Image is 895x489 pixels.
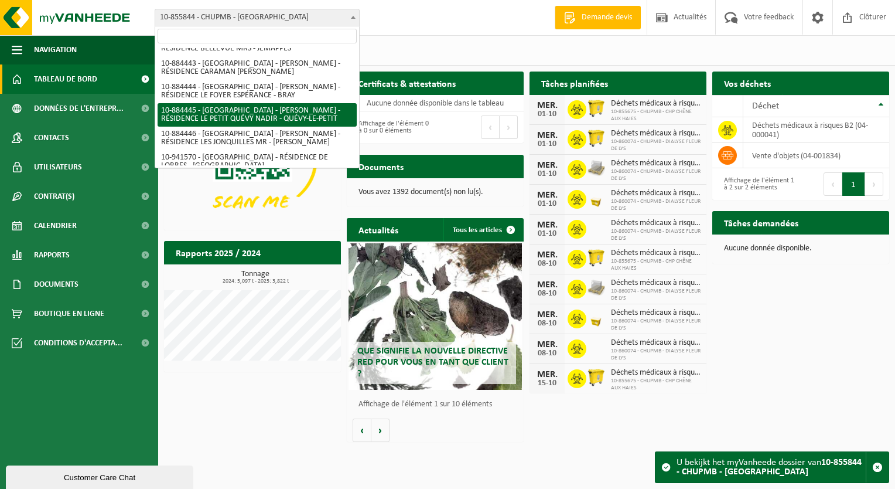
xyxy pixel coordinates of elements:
[611,99,701,108] span: Déchets médicaux à risques b2
[586,308,606,328] img: LP-SB-00030-HPE-C6
[535,280,559,290] div: MER.
[611,378,701,392] span: 10-855675 - CHUPMB - CHP CHÊNE AUX HAIES
[535,250,559,260] div: MER.
[6,463,196,489] iframe: chat widget
[611,338,701,348] span: Déchets médicaux à risques b2
[358,188,512,196] p: Vous avez 1392 document(s) non lu(s).
[34,123,69,152] span: Contacts
[155,9,360,26] span: 10-855844 - CHUPMB - MONS
[579,12,635,23] span: Demande devis
[611,249,701,258] span: Déchets médicaux à risques b2
[611,198,701,212] span: 10-860074 - CHUPMB - DIALYSE FLEUR DE LYS
[555,6,641,29] a: Demande devis
[586,248,606,268] img: WB-0770-HPE-YW-14
[170,270,341,284] h3: Tonnage
[34,35,77,64] span: Navigation
[34,182,74,211] span: Contrat(s)
[611,219,701,228] span: Déchets médicaux à risques b2
[611,138,701,152] span: 10-860074 - CHUPMB - DIALYSE FLEUR DE LYS
[611,258,701,272] span: 10-855675 - CHUPMB - CHP CHÊNE AUX HAIES
[586,128,606,148] img: WB-0770-HPE-YW-14
[824,172,842,196] button: Previous
[535,131,559,140] div: MER.
[158,56,357,80] li: 10-884443 - [GEOGRAPHIC_DATA] - [PERSON_NAME] - RÉSIDENCE CARAMAN [PERSON_NAME]
[500,116,518,139] button: Next
[611,288,701,302] span: 10-860074 - CHUPMB - DIALYSE FLEUR DE LYS
[443,218,522,242] a: Tous les articles
[743,143,889,168] td: vente d'objets (04-001834)
[158,150,357,174] li: 10-941570 - [GEOGRAPHIC_DATA] - RÉSIDENCE DE LOBBES - [GEOGRAPHIC_DATA]
[611,279,701,288] span: Déchets médicaux à risques b2
[611,348,701,362] span: 10-860074 - CHUPMB - DIALYSE FLEUR DE LYS
[535,140,559,148] div: 01-10
[34,299,104,328] span: Boutique en ligne
[611,308,701,318] span: Déchets médicaux à risques b2
[353,419,371,442] button: Vorige
[34,211,77,240] span: Calendrier
[535,191,559,200] div: MER.
[34,64,97,94] span: Tableau de bord
[535,310,559,320] div: MER.
[586,99,606,118] img: WB-0770-HPE-YW-14
[34,328,122,358] span: Conditions d'accepta...
[155,9,359,26] span: 10-855844 - CHUPMB - MONS
[535,230,559,238] div: 01-10
[357,347,508,378] span: Que signifie la nouvelle directive RED pour vous en tant que client ?
[611,108,701,123] span: 10-855675 - CHUPMB - CHP CHÊNE AUX HAIES
[611,129,701,138] span: Déchets médicaux à risques b2
[530,72,620,94] h2: Tâches planifiées
[158,127,357,150] li: 10-884446 - [GEOGRAPHIC_DATA] - [PERSON_NAME] - RÉSIDENCE LES JONQUILLES MR - [PERSON_NAME]
[586,188,606,208] img: LP-SB-00030-HPE-C6
[611,168,701,182] span: 10-860074 - CHUPMB - DIALYSE FLEUR DE LYS
[34,152,82,182] span: Utilisateurs
[712,211,810,234] h2: Tâches demandées
[347,95,524,111] td: Aucune donnée disponible dans le tableau
[349,243,522,390] a: Que signifie la nouvelle directive RED pour vous en tant que client ?
[164,241,272,264] h2: Rapports 2025 / 2024
[170,279,341,284] span: 2024: 5,097 t - 2025: 3,822 t
[535,290,559,298] div: 08-10
[481,116,500,139] button: Previous
[865,172,883,196] button: Next
[34,270,78,299] span: Documents
[371,419,390,442] button: Volgende
[535,349,559,358] div: 08-10
[158,80,357,103] li: 10-884444 - [GEOGRAPHIC_DATA] - [PERSON_NAME] - RÉSIDENCE LE FOYER ESPÉRANCE - BRAY
[347,218,410,241] h2: Actualités
[611,318,701,332] span: 10-860074 - CHUPMB - DIALYSE FLEUR DE LYS
[842,172,865,196] button: 1
[535,379,559,388] div: 15-10
[535,200,559,208] div: 01-10
[535,101,559,110] div: MER.
[586,368,606,388] img: WB-0770-HPE-YW-14
[611,189,701,198] span: Déchets médicaux à risques b2
[34,94,124,123] span: Données de l'entrepr...
[677,458,862,477] strong: 10-855844 - CHUPMB - [GEOGRAPHIC_DATA]
[743,117,889,143] td: déchets médicaux à risques B2 (04-000041)
[535,340,559,349] div: MER.
[347,72,467,94] h2: Certificats & attestations
[724,244,877,253] p: Aucune donnée disponible.
[718,171,795,197] div: Affichage de l'élément 1 à 2 sur 2 éléments
[535,220,559,230] div: MER.
[586,158,606,178] img: LP-PA-00000-WDN-11
[611,368,701,378] span: Déchets médicaux à risques b2
[677,452,866,483] div: U bekijkt het myVanheede dossier van
[712,72,783,94] h2: Vos déchets
[358,400,518,409] p: Affichage de l'élément 1 sur 10 éléments
[535,320,559,328] div: 08-10
[535,110,559,118] div: 01-10
[353,114,429,140] div: Affichage de l'élément 0 à 0 sur 0 éléments
[535,161,559,170] div: MER.
[535,170,559,178] div: 01-10
[34,240,70,270] span: Rapports
[611,159,701,168] span: Déchets médicaux à risques b2
[535,370,559,379] div: MER.
[347,155,415,178] h2: Documents
[535,260,559,268] div: 08-10
[586,278,606,298] img: LP-PA-00000-WDN-11
[239,264,340,287] a: Consulter les rapports
[752,101,779,111] span: Déchet
[158,103,357,127] li: 10-884445 - [GEOGRAPHIC_DATA] - [PERSON_NAME] - RÉSIDENCE LE PETIT QUÉVY NADIR - QUÉVY-LE-PETIT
